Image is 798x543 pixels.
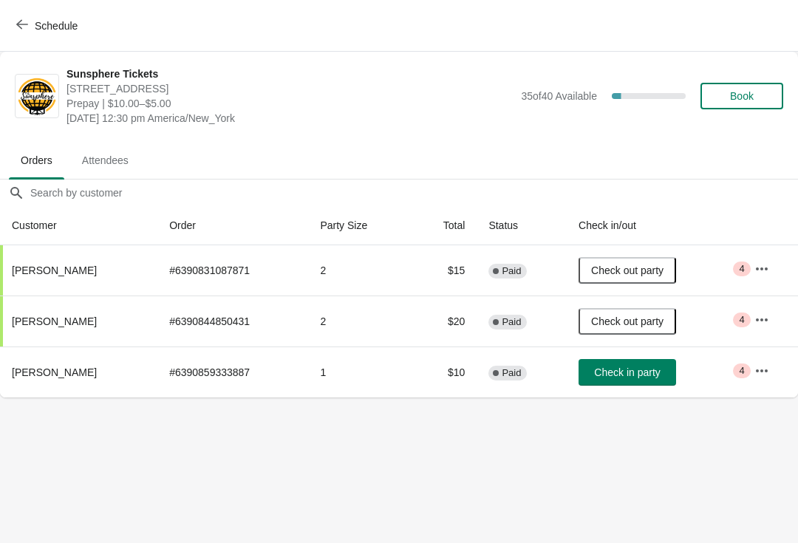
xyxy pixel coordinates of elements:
button: Book [700,83,783,109]
span: [DATE] 12:30 pm America/New_York [66,111,514,126]
button: Check out party [579,257,676,284]
td: # 6390859333887 [157,346,308,397]
th: Check in/out [567,206,743,245]
th: Total [411,206,477,245]
span: 4 [739,263,744,275]
input: Search by customer [30,180,798,206]
span: Schedule [35,20,78,32]
span: Attendees [70,147,140,174]
td: $20 [411,296,477,346]
span: Prepay | $10.00–$5.00 [66,96,514,111]
span: 35 of 40 Available [521,90,597,102]
span: Paid [502,316,521,328]
td: 2 [308,245,411,296]
td: # 6390831087871 [157,245,308,296]
span: Book [730,90,754,102]
span: 4 [739,314,744,326]
td: 1 [308,346,411,397]
th: Party Size [308,206,411,245]
img: Sunsphere Tickets [16,76,58,117]
span: Sunsphere Tickets [66,66,514,81]
td: 2 [308,296,411,346]
span: Orders [9,147,64,174]
td: # 6390844850431 [157,296,308,346]
span: Paid [502,367,521,379]
th: Status [477,206,567,245]
span: Paid [502,265,521,277]
span: [PERSON_NAME] [12,366,97,378]
td: $15 [411,245,477,296]
span: [PERSON_NAME] [12,264,97,276]
td: $10 [411,346,477,397]
span: Check out party [591,315,664,327]
th: Order [157,206,308,245]
button: Check in party [579,359,676,386]
button: Schedule [7,13,89,39]
span: [PERSON_NAME] [12,315,97,327]
button: Check out party [579,308,676,335]
span: Check out party [591,264,664,276]
span: [STREET_ADDRESS] [66,81,514,96]
span: 4 [739,365,744,377]
span: Check in party [594,366,660,378]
